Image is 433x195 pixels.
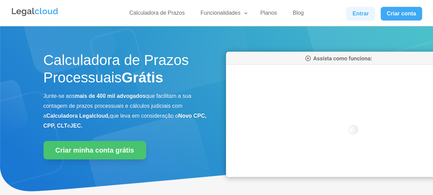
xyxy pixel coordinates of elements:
img: Legalcloud Logo [11,7,59,17]
p: Junte-se aos que facilitam a sua contagem de prazos processuais e cálculos judiciais com a que le... [43,91,207,131]
a: Criar conta [381,7,422,21]
b: JEC. [70,123,82,129]
a: Funcionalidades [196,10,249,19]
a: Entrar [346,7,375,21]
a: Calculadora de Prazos [125,10,189,19]
a: Logo da Legalcloud [11,12,59,18]
a: Blog [289,10,308,19]
a: Criar minha conta grátis [43,141,146,159]
strong: Grátis [122,69,163,86]
b: Novo CPC, CPP, CLT [43,113,207,129]
a: Planos [256,10,281,19]
h1: Calculadora de Prazos Processuais [43,52,207,90]
b: Calculadora Legalcloud, [46,113,110,119]
b: mais de 400 mil advogados [75,93,145,99]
